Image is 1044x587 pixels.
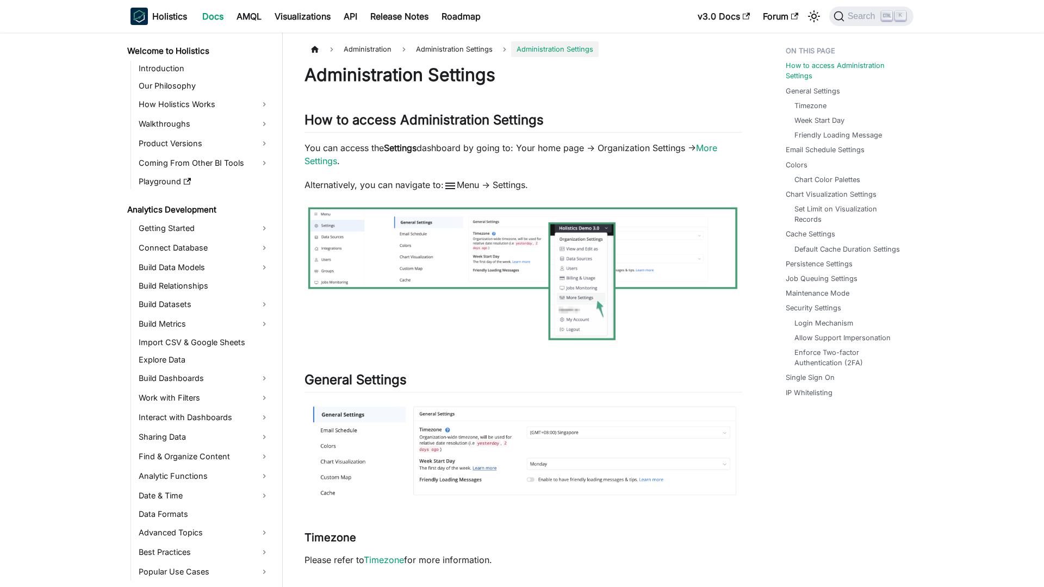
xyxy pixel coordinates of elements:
[786,160,807,170] a: Colors
[135,507,273,522] a: Data Formats
[130,8,148,25] img: Holistics
[130,8,187,25] a: HolisticsHolistics
[304,41,742,57] nav: Breadcrumbs
[152,10,187,23] b: Holistics
[435,8,487,25] a: Roadmap
[786,189,877,199] a: Chart Visualization Settings
[304,64,742,86] h1: Administration Settings
[364,8,435,25] a: Release Notes
[135,135,273,152] a: Product Versions
[135,487,273,504] a: Date & Time
[794,115,844,126] a: Week Start Day
[135,78,273,93] a: Our Philosophy
[135,115,273,133] a: Walkthroughs
[304,178,742,192] p: Alternatively, you can navigate to: Menu -> Settings.
[135,278,273,293] a: Build Relationships
[794,244,900,254] a: Default Cache Duration Settings
[786,86,840,96] a: General Settings
[794,347,903,368] a: Enforce Two-factor Authentication (2FA)
[135,370,273,387] a: Build Dashboards
[786,303,841,313] a: Security Settings
[844,11,882,21] span: Search
[444,179,457,192] span: menu
[304,372,742,392] h2: General Settings
[338,41,397,57] span: Administration
[135,428,273,446] a: Sharing Data
[411,41,498,57] span: Administration Settings
[135,61,273,76] a: Introduction
[135,389,273,407] a: Work with Filters
[786,273,857,284] a: Job Queuing Settings
[135,154,273,172] a: Coming From Other BI Tools
[135,259,273,276] a: Build Data Models
[135,544,273,561] a: Best Practices
[135,524,273,541] a: Advanced Topics
[135,335,273,350] a: Import CSV & Google Sheets
[135,96,273,113] a: How Holistics Works
[304,41,325,57] a: Home page
[304,112,742,133] h2: How to access Administration Settings
[304,141,742,167] p: You can access the dashboard by going to: Your home page -> Organization Settings -> .
[786,288,849,298] a: Maintenance Mode
[196,8,230,25] a: Docs
[794,204,903,224] a: Set Limit on Visualization Records
[135,296,273,313] a: Build Datasets
[135,563,273,580] a: Popular Use Cases
[337,8,364,25] a: API
[304,553,742,566] p: Please refer to for more information.
[135,409,273,426] a: Interact with Dashboards
[135,352,273,367] a: Explore Data
[786,372,835,383] a: Single Sign On
[230,8,268,25] a: AMQL
[304,531,742,545] h3: Timezone
[135,174,273,189] a: Playground
[786,388,832,398] a: IP Whitelisting
[794,130,882,140] a: Friendly Loading Message
[135,315,273,333] a: Build Metrics
[268,8,337,25] a: Visualizations
[135,448,273,465] a: Find & Organize Content
[756,8,805,25] a: Forum
[135,220,273,237] a: Getting Started
[691,8,756,25] a: v3.0 Docs
[135,467,273,485] a: Analytic Functions
[786,259,853,269] a: Persistence Settings
[829,7,913,26] button: Search (Ctrl+K)
[384,142,417,153] strong: Settings
[794,333,891,343] a: Allow Support Impersonation
[805,8,823,25] button: Switch between dark and light mode (currently light mode)
[511,41,599,57] span: Administration Settings
[794,174,860,185] a: Chart Color Palettes
[135,239,273,257] a: Connect Database
[786,145,865,155] a: Email Schedule Settings
[786,229,835,239] a: Cache Settings
[364,554,404,565] a: Timezone
[786,60,907,81] a: How to access Administration Settings
[794,318,853,328] a: Login Mechanism
[794,101,826,111] a: Timezone
[120,33,283,587] nav: Docs sidebar
[124,43,273,59] a: Welcome to Holistics
[895,11,906,21] kbd: K
[124,202,273,217] a: Analytics Development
